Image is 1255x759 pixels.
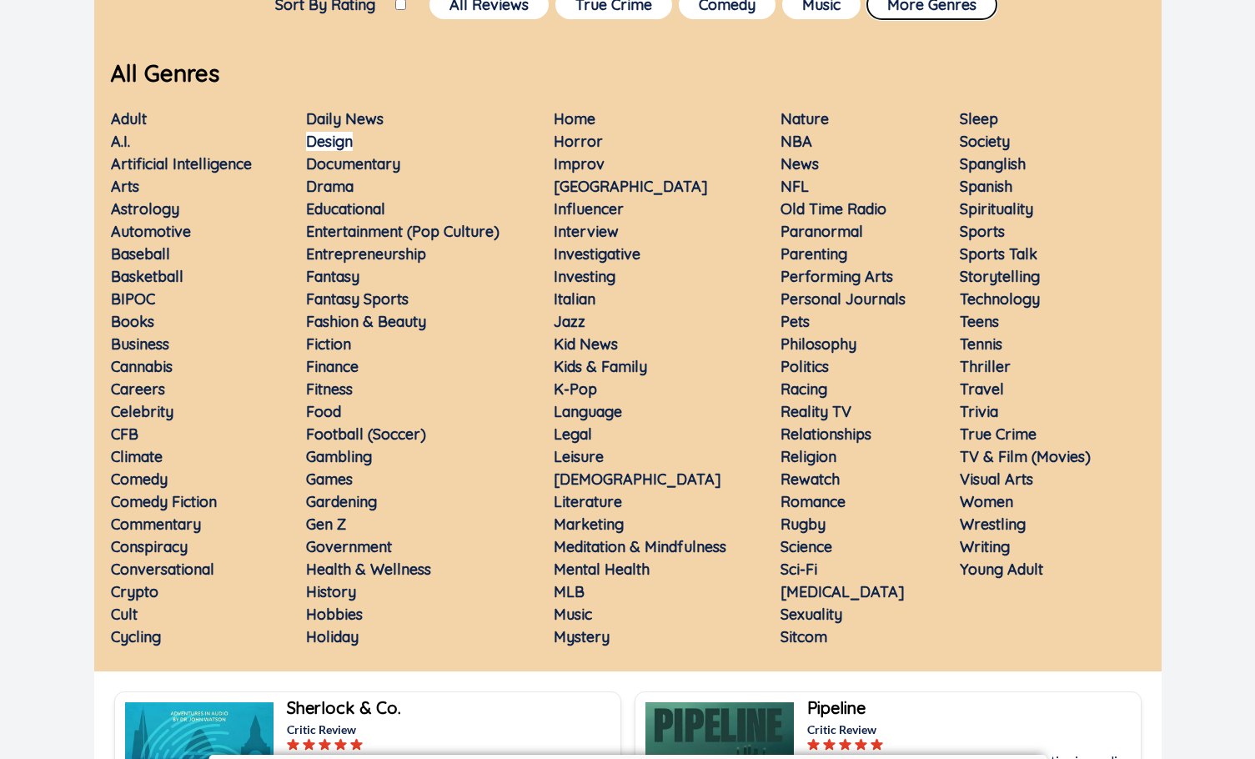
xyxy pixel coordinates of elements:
a: Jazz [554,312,585,331]
a: Performing Arts [781,267,893,286]
a: Crypto [111,582,158,601]
a: Leisure [554,447,604,466]
a: Religion [781,447,836,466]
a: Celebrity [111,402,173,421]
a: Spanglish [960,154,1026,173]
a: CFB [111,425,138,444]
a: True Crime [960,425,1037,444]
a: Travel [960,379,1004,399]
a: Teens [960,312,999,331]
a: Politics [781,357,829,376]
a: Sports [960,222,1005,241]
a: Writing [960,537,1010,556]
a: Fitness [306,379,353,399]
a: Mental Health [554,560,650,579]
a: Language [554,402,622,421]
a: Young Adult [960,560,1043,579]
a: MLB [554,582,585,601]
a: Educational [306,199,385,219]
a: Entertainment (Pop Culture) [306,222,499,241]
a: Cannabis [111,357,173,376]
a: Cult [111,605,138,624]
a: Football (Soccer) [306,425,426,444]
a: TV & Film (Movies) [960,447,1091,466]
a: Documentary [306,154,400,173]
a: Technology [960,289,1040,309]
a: Wrestling [960,515,1026,534]
a: Government [306,537,392,556]
a: Kid News [554,334,618,354]
a: Paranormal [781,222,863,241]
a: Finance [306,357,359,376]
a: Spanish [960,177,1012,196]
a: Sleep [960,109,998,128]
a: Rugby [781,515,826,534]
a: Drama [306,177,354,196]
a: Reality TV [781,402,851,421]
a: Relationships [781,425,871,444]
a: Women [960,492,1013,511]
a: Thriller [960,357,1011,376]
a: Nature [781,109,829,128]
b: Sherlock & Co. [287,697,401,718]
a: Meditation & Mindfulness [554,537,726,556]
a: Fantasy Sports [306,289,409,309]
a: Baseball [111,244,170,264]
a: A.I. [111,132,130,151]
a: Italian [554,289,595,309]
a: NBA [781,132,812,151]
a: Parenting [781,244,847,264]
a: Pets [781,312,810,331]
a: Astrology [111,199,179,219]
a: Gen Z [306,515,346,534]
a: Gardening [306,492,377,511]
a: Interview [554,222,619,241]
a: Food [306,402,341,421]
a: Literature [554,492,622,511]
a: Fashion & Beauty [306,312,426,331]
a: BIPOC [111,289,155,309]
a: Games [306,470,353,489]
a: Conversational [111,560,214,579]
a: [DEMOGRAPHIC_DATA] [554,470,721,489]
a: Old Time Radio [781,199,886,219]
a: Climate [111,447,163,466]
a: Personal Journals [781,289,906,309]
a: [MEDICAL_DATA] [781,582,905,601]
a: Society [960,132,1010,151]
a: Books [111,312,154,331]
a: Design [306,132,353,151]
a: Health & Wellness [306,560,431,579]
a: Rewatch [781,470,840,489]
a: Romance [781,492,846,511]
a: Cycling [111,627,161,646]
a: Sexuality [781,605,842,624]
a: Music [554,605,592,624]
a: Arts [111,177,139,196]
a: Kids & Family [554,357,647,376]
a: Sci-Fi [781,560,817,579]
a: Fantasy [306,267,359,286]
a: News [781,154,819,173]
a: Fiction [306,334,351,354]
a: Visual Arts [960,470,1033,489]
a: Sitcom [781,627,827,646]
a: Holiday [306,627,359,646]
a: Business [111,334,169,354]
b: Pipeline [807,697,866,718]
a: Legal [554,425,592,444]
a: Automotive [111,222,191,241]
a: [GEOGRAPHIC_DATA] [554,177,708,196]
a: Marketing [554,515,624,534]
a: Commentary [111,515,201,534]
a: Tennis [960,334,1002,354]
a: Daily News [306,109,384,128]
a: Horror [554,132,603,151]
a: Mystery [554,627,610,646]
a: Science [781,537,832,556]
a: Investing [554,267,615,286]
a: Spirituality [960,199,1033,219]
a: Adult [111,109,147,128]
a: K-Pop [554,379,597,399]
a: Careers [111,379,165,399]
